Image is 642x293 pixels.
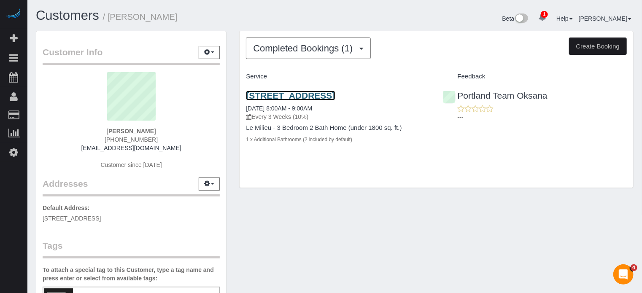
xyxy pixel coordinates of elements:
a: Portland Team Oksana [443,91,548,100]
label: Default Address: [43,204,90,212]
small: 1 x Additional Bathrooms (2 included by default) [246,137,352,142]
p: --- [458,113,627,121]
span: [PHONE_NUMBER] [105,136,158,143]
small: / [PERSON_NAME] [103,12,178,22]
span: 1 [541,11,548,18]
a: Help [556,15,573,22]
iframe: Intercom live chat [613,264,634,285]
strong: [PERSON_NAME] [106,128,156,134]
a: [STREET_ADDRESS] [246,91,335,100]
button: Create Booking [569,38,627,55]
a: Customers [36,8,99,23]
img: New interface [514,13,528,24]
a: [DATE] 8:00AM - 9:00AM [246,105,312,112]
span: [STREET_ADDRESS] [43,215,101,222]
legend: Customer Info [43,46,220,65]
a: Beta [502,15,529,22]
span: Completed Bookings (1) [253,43,357,54]
h4: Feedback [443,73,627,80]
a: [PERSON_NAME] [579,15,631,22]
img: Automaid Logo [5,8,22,20]
span: Customer since [DATE] [101,161,162,168]
label: To attach a special tag to this Customer, type a tag name and press enter or select from availabl... [43,266,220,282]
a: 1 [534,8,550,27]
h4: Service [246,73,430,80]
p: Every 3 Weeks (10%) [246,113,430,121]
h4: Le Milieu - 3 Bedroom 2 Bath Home (under 1800 sq. ft.) [246,124,430,132]
a: [EMAIL_ADDRESS][DOMAIN_NAME] [81,145,181,151]
button: Completed Bookings (1) [246,38,371,59]
legend: Tags [43,239,220,258]
span: 4 [631,264,637,271]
